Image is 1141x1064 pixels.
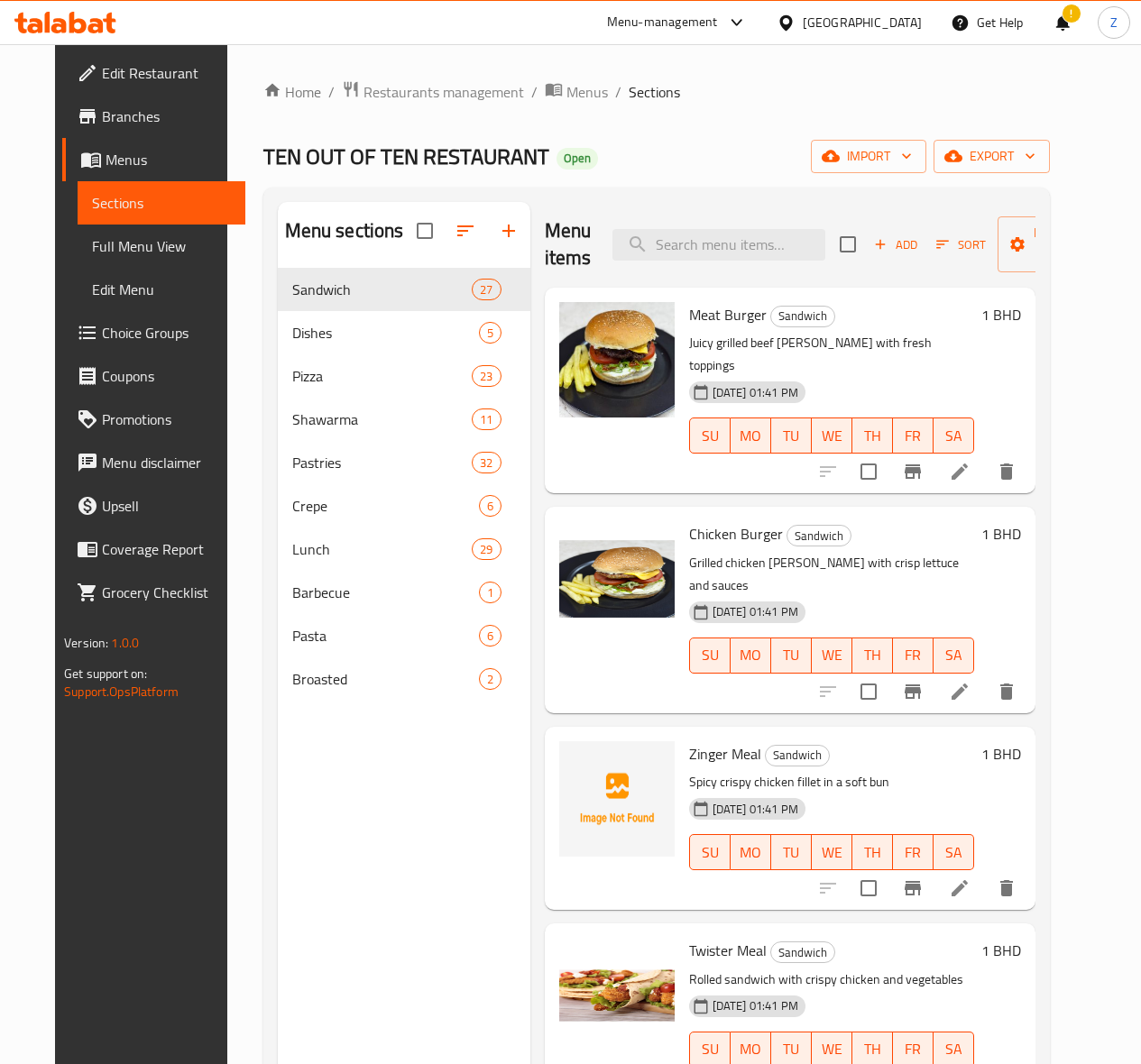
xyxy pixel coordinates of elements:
button: Add [867,231,925,259]
span: TH [860,839,886,866]
a: Sections [78,181,245,225]
span: import [825,145,912,168]
span: TH [860,423,886,449]
button: import [811,140,926,173]
span: Promotions [102,408,231,430]
button: export [934,140,1050,173]
span: Add [871,234,920,255]
span: 5 [480,325,501,342]
span: Pizza [292,365,473,387]
button: WE [812,417,852,454]
img: Meat Burger [559,302,675,417]
span: Branches [102,105,231,127]
div: Dishes5 [278,311,530,354]
span: SA [941,423,967,449]
span: Sandwich [766,745,829,766]
span: MO [738,423,764,449]
button: Branch-specific-item [891,867,934,910]
span: WE [819,1036,845,1062]
li: / [531,81,538,103]
div: items [479,582,501,603]
a: Branches [62,95,245,138]
span: SU [697,642,723,668]
button: SU [689,417,731,454]
span: Menus [106,149,231,170]
span: MO [738,642,764,668]
a: Menus [545,80,608,104]
p: Spicy crispy chicken fillet in a soft bun [689,771,974,793]
button: WE [812,834,852,870]
span: Broasted [292,668,479,690]
button: delete [985,670,1028,713]
span: TU [778,1036,805,1062]
span: [DATE] 01:41 PM [705,384,805,401]
button: delete [985,867,1028,910]
button: TH [852,637,893,674]
span: Pastries [292,452,473,473]
span: Crepe [292,495,479,517]
div: Sandwich [787,525,851,546]
span: Get support on: [64,662,147,685]
span: [DATE] 01:41 PM [705,997,805,1014]
span: 29 [473,541,500,558]
span: Twister Meal [689,937,767,964]
span: WE [819,839,845,866]
span: Barbecue [292,582,479,603]
span: Sections [629,81,680,103]
span: SA [941,1036,967,1062]
span: Sandwich [771,306,834,326]
button: FR [893,637,934,674]
span: TH [860,642,886,668]
span: [DATE] 01:41 PM [705,603,805,620]
li: / [328,81,335,103]
input: search [612,229,825,261]
span: 11 [473,411,500,428]
div: items [472,279,501,300]
div: Shawarma11 [278,398,530,441]
button: Add section [487,209,530,252]
button: Branch-specific-item [891,670,934,713]
span: 32 [473,454,500,472]
span: Chicken Burger [689,520,783,547]
span: 1 [480,584,501,601]
button: TH [852,834,893,870]
span: SU [697,1036,723,1062]
span: Sort items [925,231,998,259]
span: Restaurants management [363,81,524,103]
span: MO [738,839,764,866]
span: SU [697,423,723,449]
button: FR [893,417,934,454]
span: Upsell [102,495,231,517]
span: export [948,145,1035,168]
div: Pizza23 [278,354,530,398]
button: SA [934,834,974,870]
span: 6 [480,628,501,645]
nav: breadcrumb [263,80,1050,104]
button: MO [731,417,771,454]
span: Sort [936,234,986,255]
span: Menu disclaimer [102,452,231,473]
a: Menu disclaimer [62,441,245,484]
p: Grilled chicken [PERSON_NAME] with crisp lettuce and sauces [689,552,974,597]
button: TU [771,417,812,454]
div: Pastries32 [278,441,530,484]
button: Branch-specific-item [891,450,934,493]
h6: 1 BHD [981,741,1021,766]
a: Promotions [62,398,245,441]
span: FR [900,423,926,449]
img: Twister Meal [559,938,675,1053]
span: 6 [480,498,501,515]
button: TU [771,834,812,870]
span: Menus [566,81,608,103]
button: FR [893,834,934,870]
div: Broasted2 [278,657,530,701]
button: TH [852,417,893,454]
h6: 1 BHD [981,938,1021,963]
button: WE [812,637,852,674]
div: Sandwich [765,745,830,766]
a: Edit Menu [78,268,245,311]
span: Choice Groups [102,322,231,344]
button: delete [985,450,1028,493]
a: Edit menu item [949,877,971,899]
div: Barbecue1 [278,571,530,614]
